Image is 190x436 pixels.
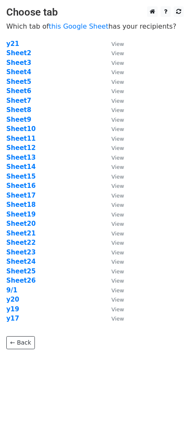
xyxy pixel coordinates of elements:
[111,287,124,294] small: View
[6,239,36,246] a: Sheet22
[6,267,36,275] a: Sheet25
[111,221,124,227] small: View
[6,49,31,57] strong: Sheet2
[111,297,124,303] small: View
[111,88,124,94] small: View
[6,22,184,31] p: Which tab of has your recipients?
[103,305,124,313] a: View
[111,107,124,113] small: View
[103,106,124,114] a: View
[111,259,124,265] small: View
[6,125,36,133] a: Sheet10
[103,192,124,199] a: View
[111,155,124,161] small: View
[6,305,19,313] a: y19
[103,211,124,218] a: View
[103,116,124,123] a: View
[111,117,124,123] small: View
[103,59,124,67] a: View
[111,306,124,313] small: View
[6,6,184,19] h3: Choose tab
[111,193,124,199] small: View
[6,336,35,349] a: ← Back
[103,40,124,48] a: View
[6,106,31,114] a: Sheet8
[6,135,36,142] a: Sheet11
[103,154,124,161] a: View
[111,316,124,322] small: View
[111,278,124,284] small: View
[103,49,124,57] a: View
[103,267,124,275] a: View
[103,163,124,171] a: View
[6,68,31,76] strong: Sheet4
[111,211,124,218] small: View
[111,126,124,132] small: View
[103,239,124,246] a: View
[111,240,124,246] small: View
[103,125,124,133] a: View
[6,163,36,171] strong: Sheet14
[6,40,19,48] a: y21
[103,201,124,209] a: View
[111,136,124,142] small: View
[6,230,36,237] a: Sheet21
[6,59,31,67] a: Sheet3
[103,182,124,190] a: View
[6,182,36,190] a: Sheet16
[6,249,36,256] a: Sheet23
[6,220,36,227] a: Sheet20
[103,68,124,76] a: View
[6,97,31,104] a: Sheet7
[6,87,31,95] a: Sheet6
[103,277,124,284] a: View
[6,286,17,294] a: 9/1
[6,296,19,303] a: y20
[103,78,124,86] a: View
[6,201,36,209] a: Sheet18
[6,277,36,284] a: Sheet26
[103,173,124,180] a: View
[111,230,124,237] small: View
[103,286,124,294] a: View
[6,144,36,152] a: Sheet12
[103,249,124,256] a: View
[6,192,36,199] a: Sheet17
[103,87,124,95] a: View
[6,315,19,322] a: y17
[111,174,124,180] small: View
[111,60,124,66] small: View
[103,296,124,303] a: View
[111,69,124,75] small: View
[6,78,31,86] a: Sheet5
[111,41,124,47] small: View
[103,144,124,152] a: View
[111,164,124,170] small: View
[49,22,108,30] a: this Google Sheet
[103,135,124,142] a: View
[111,249,124,256] small: View
[6,173,36,180] a: Sheet15
[103,97,124,104] a: View
[6,258,36,265] a: Sheet24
